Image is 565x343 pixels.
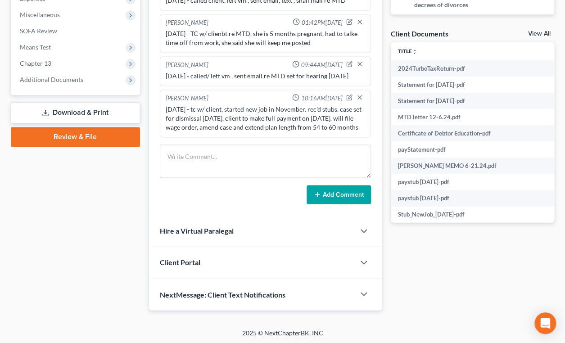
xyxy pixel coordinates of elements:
td: MTD letter 12-6.24.pdf [391,109,557,125]
div: [PERSON_NAME] [166,18,208,27]
td: payStatement-pdf [391,141,557,158]
div: Open Intercom Messenger [534,312,556,334]
a: Review & File [11,127,140,147]
button: Add Comment [307,185,371,204]
td: [PERSON_NAME] MEMO 6-21.24.pdf [391,158,557,174]
span: Client Portal [160,258,200,266]
span: NextMessage: Client Text Notifications [160,290,285,298]
span: Means Test [20,43,51,51]
span: 01:42PM[DATE] [302,18,343,27]
td: Statement for [DATE]-pdf [391,77,557,93]
div: [DATE] - tc w/ client, started new job in November. rec'd stubs. case set for dismissal [DATE]. c... [166,104,365,131]
div: [DATE] - called/ left vm , sent email re MTD set for hearing [DATE] [166,71,365,80]
td: Statement for [DATE]-pdf [391,93,557,109]
i: unfold_more [412,49,417,54]
div: [PERSON_NAME] [166,94,208,103]
span: Hire a Virtual Paralegal [160,226,234,235]
a: Download & Print [11,102,140,123]
a: Titleunfold_more [398,48,417,54]
span: 10:16AM[DATE] [301,94,343,102]
span: Chapter 13 [20,59,51,67]
span: Miscellaneous [20,11,60,18]
td: Certificate of Debtor Education-pdf [391,125,557,141]
a: View All [528,31,551,37]
td: Stub_NewJob_[DATE]-pdf [391,207,557,223]
div: [PERSON_NAME] [166,60,208,69]
div: Client Documents [391,29,448,38]
span: SOFA Review [20,27,57,35]
td: paystub [DATE]-pdf [391,174,557,190]
a: SOFA Review [13,23,140,39]
span: Additional Documents [20,76,83,83]
td: 2024TurboTaxReturn-pdf [391,60,557,77]
span: 09:44AM[DATE] [301,60,343,69]
td: paystub [DATE]-pdf [391,190,557,206]
div: [DATE] - TC w/ clienbt re MTD, she is 5 months pregnant, had to talke time off from work, she sai... [166,29,365,47]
